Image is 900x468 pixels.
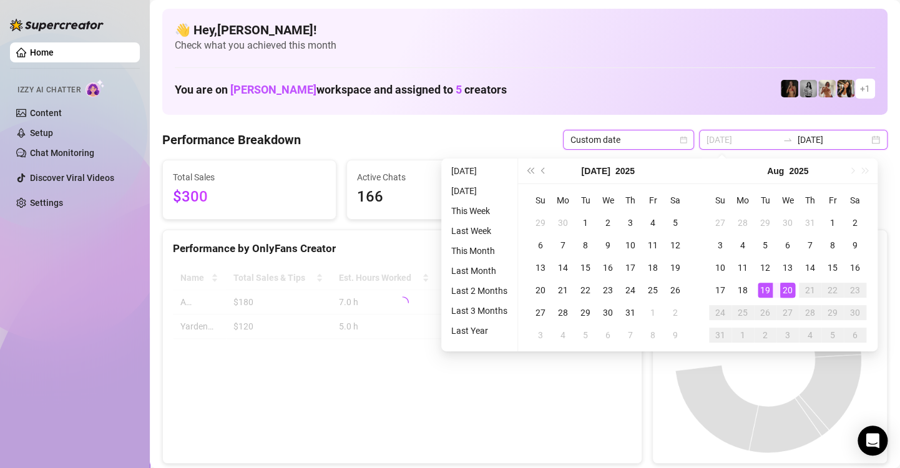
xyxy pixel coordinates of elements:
button: Previous month (PageUp) [537,158,550,183]
img: logo-BBDzfeDw.svg [10,19,104,31]
div: 27 [533,305,548,320]
button: Choose a year [615,158,635,183]
div: 4 [645,215,660,230]
li: [DATE] [446,163,512,178]
td: 2025-07-13 [529,256,552,279]
div: 25 [735,305,750,320]
td: 2025-09-06 [844,324,866,346]
td: 2025-08-12 [754,256,776,279]
div: 30 [848,305,863,320]
span: to [783,135,793,145]
th: Mo [731,189,754,212]
th: Fr [821,189,844,212]
a: Discover Viral Videos [30,173,114,183]
div: 13 [780,260,795,275]
td: 2025-08-01 [821,212,844,234]
div: 5 [758,238,773,253]
td: 2025-08-06 [597,324,619,346]
a: Setup [30,128,53,138]
div: 9 [600,238,615,253]
div: 30 [600,305,615,320]
td: 2025-09-02 [754,324,776,346]
td: 2025-08-02 [844,212,866,234]
td: 2025-07-27 [709,212,731,234]
td: 2025-08-30 [844,301,866,324]
div: 6 [600,328,615,343]
div: 4 [555,328,570,343]
li: Last Year [446,323,512,338]
td: 2025-08-08 [642,324,664,346]
a: Settings [30,198,63,208]
div: 14 [555,260,570,275]
img: AI Chatter [86,79,105,97]
div: 24 [713,305,728,320]
span: 5 [456,83,462,96]
td: 2025-07-29 [574,301,597,324]
div: 3 [713,238,728,253]
td: 2025-07-03 [619,212,642,234]
th: Th [619,189,642,212]
div: 23 [848,283,863,298]
th: Tu [754,189,776,212]
div: 8 [825,238,840,253]
div: 28 [803,305,818,320]
td: 2025-08-11 [731,256,754,279]
div: 29 [578,305,593,320]
td: 2025-07-21 [552,279,574,301]
div: 1 [735,328,750,343]
td: 2025-07-17 [619,256,642,279]
img: Green [818,80,836,97]
td: 2025-08-02 [664,301,687,324]
span: $300 [173,185,326,209]
button: Choose a month [581,158,610,183]
td: 2025-08-22 [821,279,844,301]
td: 2025-07-23 [597,279,619,301]
div: 7 [623,328,638,343]
div: 23 [600,283,615,298]
div: 6 [780,238,795,253]
td: 2025-08-03 [529,324,552,346]
div: 25 [645,283,660,298]
img: the_bohema [781,80,798,97]
div: 8 [645,328,660,343]
li: Last 3 Months [446,303,512,318]
th: We [776,189,799,212]
div: 4 [803,328,818,343]
div: 13 [533,260,548,275]
td: 2025-08-09 [844,234,866,256]
td: 2025-08-17 [709,279,731,301]
div: 26 [758,305,773,320]
div: 28 [735,215,750,230]
td: 2025-08-09 [664,324,687,346]
td: 2025-09-05 [821,324,844,346]
th: Sa [844,189,866,212]
td: 2025-08-25 [731,301,754,324]
th: We [597,189,619,212]
div: 6 [533,238,548,253]
h4: Performance Breakdown [162,131,301,149]
div: 14 [803,260,818,275]
div: 5 [668,215,683,230]
div: 17 [713,283,728,298]
div: 16 [848,260,863,275]
li: This Month [446,243,512,258]
td: 2025-08-08 [821,234,844,256]
td: 2025-09-01 [731,324,754,346]
div: 1 [825,215,840,230]
td: 2025-07-30 [776,212,799,234]
div: 24 [623,283,638,298]
td: 2025-08-29 [821,301,844,324]
td: 2025-07-14 [552,256,574,279]
td: 2025-08-16 [844,256,866,279]
span: 166 [357,185,510,209]
img: A [800,80,817,97]
span: calendar [680,136,687,144]
div: 20 [533,283,548,298]
td: 2025-07-28 [552,301,574,324]
th: Sa [664,189,687,212]
div: 3 [623,215,638,230]
td: 2025-08-10 [709,256,731,279]
div: 29 [533,215,548,230]
input: End date [798,133,869,147]
div: 22 [825,283,840,298]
